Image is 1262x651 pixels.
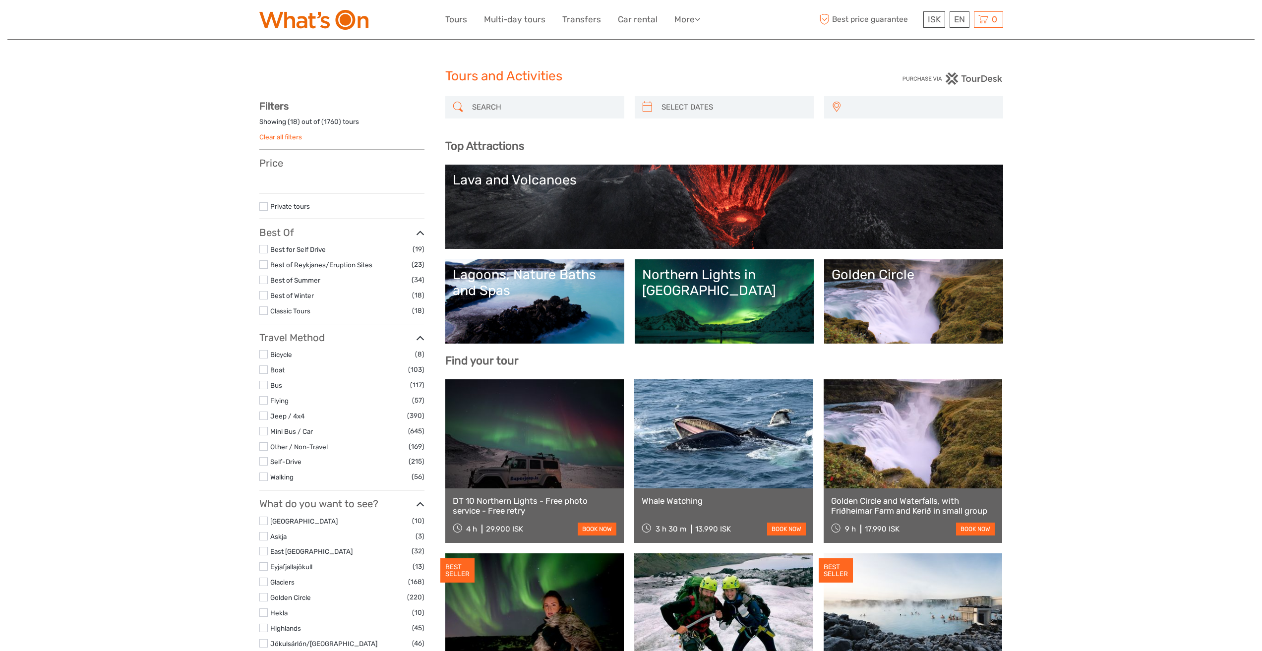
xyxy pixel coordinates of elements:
div: Showing ( ) out of ( ) tours [259,117,424,132]
span: (645) [408,425,424,437]
span: (390) [407,410,424,421]
a: Flying [270,397,289,405]
a: Jeep / 4x4 [270,412,304,420]
a: Hekla [270,609,288,617]
a: book now [767,523,806,535]
input: SELECT DATES [658,99,809,116]
a: Mini Bus / Car [270,427,313,435]
span: Best price guarantee [817,11,921,28]
span: (19) [413,243,424,255]
span: (220) [407,592,424,603]
a: Clear all filters [259,133,302,141]
b: Top Attractions [445,139,524,153]
span: 4 h [466,525,477,533]
span: 3 h 30 m [656,525,686,533]
span: (3) [416,531,424,542]
a: Transfers [562,12,601,27]
a: Whale Watching [642,496,806,506]
a: book now [956,523,995,535]
a: More [674,12,700,27]
a: Multi-day tours [484,12,545,27]
span: 0 [990,14,999,24]
a: book now [578,523,616,535]
b: Find your tour [445,354,519,367]
span: (23) [412,259,424,270]
img: What's On [259,10,368,30]
a: Private tours [270,202,310,210]
a: Jökulsárlón/[GEOGRAPHIC_DATA] [270,640,377,648]
h3: Price [259,157,424,169]
div: 29.900 ISK [486,525,523,533]
a: Lava and Volcanoes [453,172,996,241]
span: (8) [415,349,424,360]
label: 18 [290,117,298,126]
a: Golden Circle and Waterfalls, with Friðheimar Farm and Kerið in small group [831,496,995,516]
span: ISK [928,14,941,24]
span: (18) [412,305,424,316]
a: Lagoons, Nature Baths and Spas [453,267,617,336]
a: DT 10 Northern Lights - Free photo service - Free retry [453,496,617,516]
span: (45) [412,622,424,634]
div: Golden Circle [832,267,996,283]
div: Lava and Volcanoes [453,172,996,188]
span: (18) [412,290,424,301]
div: Lagoons, Nature Baths and Spas [453,267,617,299]
div: 17.990 ISK [865,525,900,533]
span: (215) [409,456,424,467]
div: BEST SELLER [440,558,475,583]
a: Eyjafjallajökull [270,563,312,571]
a: Golden Circle [270,593,311,601]
span: (103) [408,364,424,375]
span: (117) [410,379,424,391]
span: (32) [412,545,424,557]
span: (57) [412,395,424,406]
a: Glaciers [270,578,295,586]
h3: Travel Method [259,332,424,344]
a: Best of Winter [270,292,314,299]
a: Best of Summer [270,276,320,284]
a: Highlands [270,624,301,632]
a: Walking [270,473,294,481]
span: (13) [413,561,424,572]
div: BEST SELLER [819,558,853,583]
span: (34) [412,274,424,286]
a: Other / Non-Travel [270,443,328,451]
a: Askja [270,533,287,540]
input: SEARCH [468,99,619,116]
a: Golden Circle [832,267,996,336]
a: Best for Self Drive [270,245,326,253]
span: 9 h [845,525,856,533]
span: (169) [409,441,424,452]
span: (168) [408,576,424,588]
a: Northern Lights in [GEOGRAPHIC_DATA] [642,267,806,336]
span: (46) [412,638,424,649]
a: Best of Reykjanes/Eruption Sites [270,261,372,269]
span: (56) [412,471,424,482]
a: [GEOGRAPHIC_DATA] [270,517,338,525]
h3: Best Of [259,227,424,238]
a: Car rental [618,12,658,27]
div: Northern Lights in [GEOGRAPHIC_DATA] [642,267,806,299]
a: Boat [270,366,285,374]
div: EN [950,11,969,28]
a: East [GEOGRAPHIC_DATA] [270,547,353,555]
strong: Filters [259,100,289,112]
a: Tours [445,12,467,27]
span: (10) [412,607,424,618]
img: PurchaseViaTourDesk.png [902,72,1003,85]
span: (10) [412,515,424,527]
h3: What do you want to see? [259,498,424,510]
label: 1760 [324,117,339,126]
div: 13.990 ISK [695,525,731,533]
a: Classic Tours [270,307,310,315]
h1: Tours and Activities [445,68,817,84]
a: Self-Drive [270,458,301,466]
a: Bicycle [270,351,292,358]
a: Bus [270,381,282,389]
